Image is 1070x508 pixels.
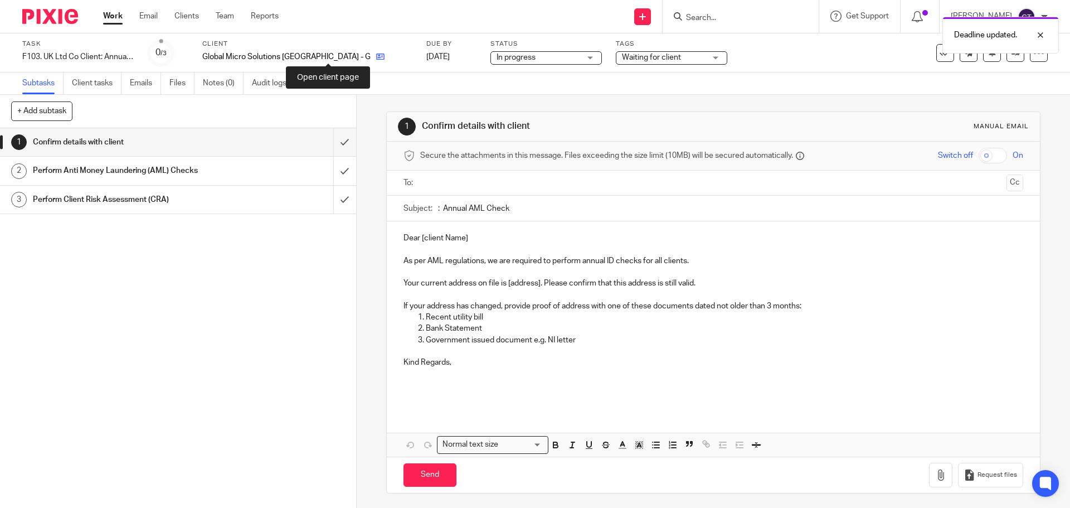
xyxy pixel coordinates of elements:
small: /3 [160,50,167,56]
label: Subject: [403,203,432,214]
h1: Confirm details with client [33,134,226,151]
img: Pixie [22,9,78,24]
p: If your address has changed, provide proof of address with one of these documents dated not older... [403,301,1023,312]
label: Status [490,40,602,49]
span: Switch off [938,150,973,161]
a: Emails [130,72,161,94]
label: Due by [426,40,476,49]
span: [DATE] [426,53,450,61]
label: Task [22,40,134,49]
span: Secure the attachments in this message. Files exceeding the size limit (10MB) will be secured aut... [420,150,793,161]
a: Reports [251,11,279,22]
a: Client tasks [72,72,121,94]
p: As per AML regulations, we are required to perform annual ID checks for all clients. [403,255,1023,267]
input: Search for option [502,439,542,451]
span: Waiting for client [622,54,681,61]
div: 1 [398,118,416,136]
p: Recent utility bill [426,312,1023,323]
span: Normal text size [440,439,500,451]
span: On [1013,150,1023,161]
h1: Perform Client Risk Assessment (CRA) [33,191,226,208]
h1: Perform Anti Money Laundering (AML) Checks [33,162,226,179]
h1: Confirm details with client [422,120,737,132]
button: Cc [1006,175,1023,191]
span: In progress [497,54,536,61]
a: Team [216,11,234,22]
a: Audit logs [252,72,295,94]
a: Email [139,11,158,22]
p: Global Micro Solutions [GEOGRAPHIC_DATA] - GUK2348 [202,51,371,62]
input: Send [403,463,456,487]
div: 1 [11,134,27,150]
button: Request files [958,463,1023,488]
span: Request files [977,471,1017,480]
label: To: [403,177,416,188]
button: + Add subtask [11,101,72,120]
a: Subtasks [22,72,64,94]
div: F103. UK Ltd Co Client: Annual AML &amp; CRA [22,51,134,62]
div: Manual email [974,122,1029,131]
p: Government issued document e.g. NI letter [426,335,1023,346]
img: svg%3E [1018,8,1035,26]
p: Your current address on file is [address]. Please confirm that this address is still valid. [403,278,1023,289]
p: Deadline updated. [954,30,1017,41]
div: Search for option [437,436,548,453]
label: Client [202,40,412,49]
div: 2 [11,163,27,179]
div: 0 [155,46,167,59]
p: Dear [client Name] [403,233,1023,244]
a: Work [103,11,123,22]
a: Clients [174,11,199,22]
div: 3 [11,192,27,207]
a: Notes (0) [203,72,244,94]
p: Bank Statement [426,323,1023,334]
p: Kind Regards, [403,357,1023,368]
div: F103. UK Ltd Co Client: Annual AML & CRA [22,51,134,62]
a: Files [169,72,194,94]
